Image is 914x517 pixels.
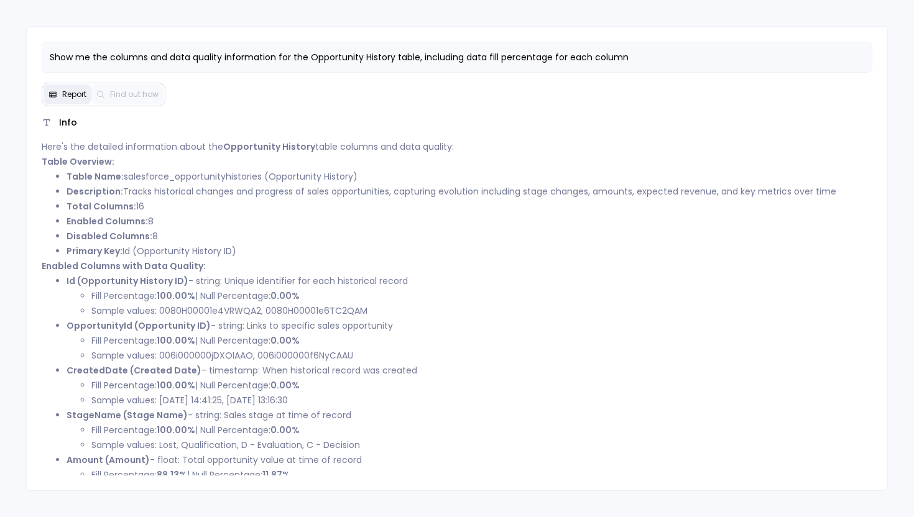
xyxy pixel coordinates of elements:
[262,469,290,481] strong: 11.87%
[67,409,188,421] strong: StageName (Stage Name)
[91,437,873,452] li: Sample values: Lost, Qualification, D - Evaluation, C - Decision
[110,89,159,99] span: Find out how
[91,393,873,408] li: Sample values: [DATE] 14:41:25, [DATE] 13:16:30
[67,319,211,332] strong: OpportunityId (Opportunity ID)
[157,379,195,391] strong: 100.00%
[67,363,873,408] li: - timestamp: When historical record was created
[67,244,873,258] li: Id (Opportunity History ID)
[67,214,873,229] li: 8
[67,230,152,242] strong: Disabled Columns:
[270,379,300,391] strong: 0.00%
[157,290,195,302] strong: 100.00%
[67,364,201,377] strong: CreatedDate (Created Date)
[67,275,188,287] strong: Id (Opportunity History ID)
[157,424,195,436] strong: 100.00%
[50,51,629,63] span: Show me the columns and data quality information for the Opportunity History table, including dat...
[67,200,136,213] strong: Total Columns:
[67,170,124,183] strong: Table Name:
[67,215,148,227] strong: Enabled Columns:
[91,303,873,318] li: Sample values: 0080H00001e4VRWQA2, 0080H00001e6TC2QAM
[270,290,300,302] strong: 0.00%
[157,334,195,347] strong: 100.00%
[59,116,77,129] span: Info
[91,333,873,348] li: Fill Percentage: | Null Percentage:
[157,469,187,481] strong: 88.13%
[91,85,164,104] button: Find out how
[42,155,114,168] strong: Table Overview:
[223,140,315,153] strong: Opportunity History
[67,318,873,363] li: - string: Links to specific sales opportunity
[67,273,873,318] li: - string: Unique identifier for each historical record
[67,229,873,244] li: 8
[44,85,91,104] button: Report
[67,184,873,199] li: Tracks historical changes and progress of sales opportunities, capturing evolution including stag...
[91,423,873,437] li: Fill Percentage: | Null Percentage:
[67,185,123,198] strong: Description:
[270,334,300,347] strong: 0.00%
[42,139,873,154] p: Here's the detailed information about the table columns and data quality:
[67,408,873,452] li: - string: Sales stage at time of record
[67,245,122,257] strong: Primary Key:
[62,89,86,99] span: Report
[67,199,873,214] li: 16
[91,467,873,482] li: Fill Percentage: | Null Percentage:
[91,348,873,363] li: Sample values: 006i000000jDXOlAAO, 006i000000f6NyCAAU
[67,169,873,184] li: salesforce_opportunityhistories (Opportunity History)
[42,260,206,272] strong: Enabled Columns with Data Quality:
[67,452,873,497] li: - float: Total opportunity value at time of record
[91,378,873,393] li: Fill Percentage: | Null Percentage:
[91,288,873,303] li: Fill Percentage: | Null Percentage:
[270,424,300,436] strong: 0.00%
[67,454,150,466] strong: Amount (Amount)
